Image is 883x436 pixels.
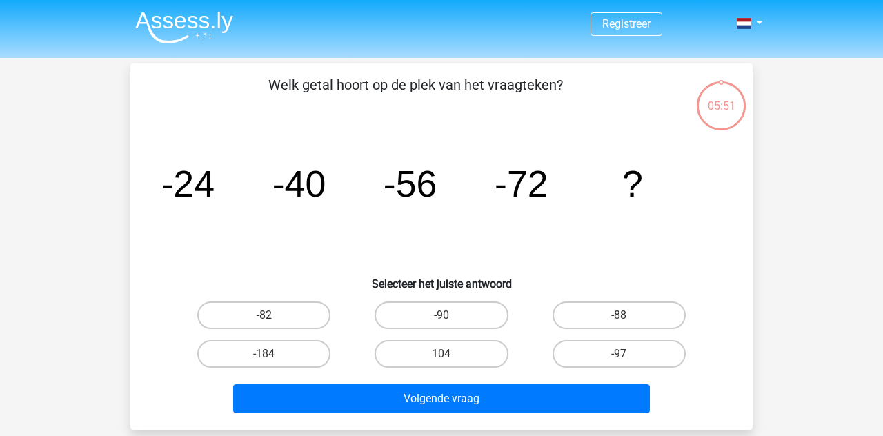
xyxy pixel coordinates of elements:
button: Volgende vraag [233,384,651,413]
label: -88 [553,301,686,329]
tspan: -24 [161,163,215,204]
div: 05:51 [695,80,747,115]
label: -82 [197,301,330,329]
label: -97 [553,340,686,368]
img: Assessly [135,11,233,43]
label: -90 [375,301,508,329]
tspan: ? [622,163,643,204]
tspan: -40 [272,163,326,204]
label: 104 [375,340,508,368]
a: Registreer [602,17,651,30]
tspan: -56 [384,163,437,204]
label: -184 [197,340,330,368]
h6: Selecteer het juiste antwoord [152,266,731,290]
tspan: -72 [495,163,548,204]
p: Welk getal hoort op de plek van het vraagteken? [152,75,679,116]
